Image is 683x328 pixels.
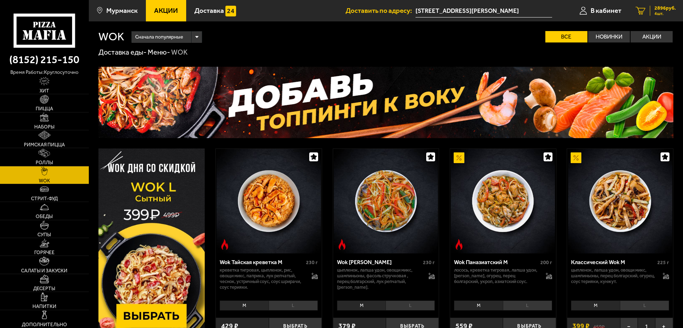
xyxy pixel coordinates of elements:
[34,250,55,255] span: Горячее
[454,301,503,311] li: M
[571,267,656,284] p: цыпленок, лапша удон, овощи микс, шампиньоны, перец болгарский, огурец, соус терияки, кунжут.
[194,7,224,14] span: Доставка
[654,6,676,11] span: 2896 руб.
[450,149,556,253] a: АкционныйОстрое блюдоWok Паназиатский M
[346,7,416,14] span: Доставить по адресу:
[269,301,318,311] li: L
[654,11,676,16] span: 4 шт.
[219,239,230,250] img: Острое блюдо
[154,7,178,14] span: Акции
[416,4,552,17] span: Мурманская область, Кола, проспект Виктора Миронова, 2
[36,214,53,219] span: Обеды
[306,259,318,266] span: 230 г
[337,301,386,311] li: M
[454,239,464,250] img: Острое блюдо
[540,259,552,266] span: 200 г
[568,149,672,253] img: Классический Wok M
[39,178,50,183] span: WOK
[225,6,236,16] img: 15daf4d41897b9f0e9f617042186c801.svg
[36,160,53,165] span: Роллы
[31,196,58,201] span: Стрит-фуд
[106,7,138,14] span: Мурманск
[37,232,51,237] span: Супы
[657,259,669,266] span: 225 г
[451,149,555,253] img: Wok Паназиатский M
[416,4,552,17] input: Ваш адрес доставки
[591,7,621,14] span: В кабинет
[220,267,304,290] p: креветка тигровая, цыпленок, рис, овощи микс, паприка, лук репчатый, чеснок, устричный соус, соус...
[545,31,587,42] label: Все
[220,259,304,266] div: Wok Тайская креветка M
[334,149,438,253] img: Wok Карри М
[22,322,67,327] span: Дополнительно
[588,31,630,42] label: Новинки
[333,149,439,253] a: Острое блюдоWok Карри М
[148,48,170,56] a: Меню-
[337,259,422,266] div: Wok [PERSON_NAME]
[36,106,53,111] span: Пицца
[40,89,49,94] span: Хит
[454,152,464,163] img: Акционный
[34,125,55,130] span: Наборы
[33,286,55,291] span: Десерты
[386,301,435,311] li: L
[98,48,147,56] a: Доставка еды-
[571,152,581,163] img: Акционный
[220,301,269,311] li: M
[567,149,673,253] a: АкционныйКлассический Wok M
[631,31,673,42] label: Акции
[216,149,321,253] img: Wok Тайская креветка M
[337,239,347,250] img: Острое блюдо
[620,301,669,311] li: L
[32,304,56,309] span: Напитки
[571,259,656,266] div: Классический Wok M
[423,259,435,266] span: 230 г
[216,149,322,253] a: Острое блюдоWok Тайская креветка M
[171,48,188,57] div: WOK
[24,142,65,147] span: Римская пицца
[337,267,422,290] p: цыпленок, лапша удон, овощи микс, шампиньоны, фасоль стручковая , перец болгарский, лук репчатый,...
[571,301,620,311] li: M
[21,268,67,273] span: Салаты и закуски
[503,301,552,311] li: L
[135,30,183,44] span: Сначала популярные
[454,259,539,266] div: Wok Паназиатский M
[454,267,539,284] p: лосось, креветка тигровая, лапша удон, [PERSON_NAME], огурец, перец болгарский, укроп, азиатский ...
[98,31,124,42] h1: WOK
